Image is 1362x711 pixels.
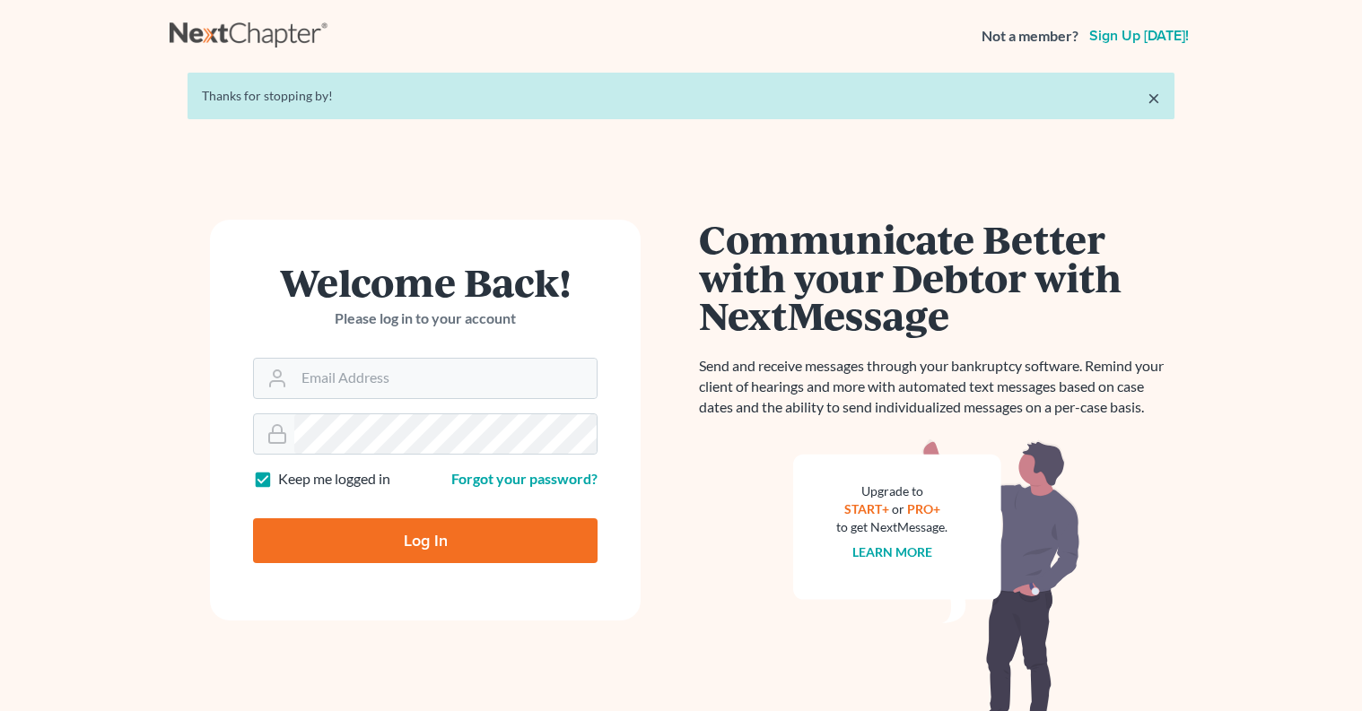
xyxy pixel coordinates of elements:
[892,501,904,516] span: or
[451,470,598,487] a: Forgot your password?
[836,518,947,536] div: to get NextMessage.
[278,469,390,490] label: Keep me logged in
[844,501,889,516] a: START+
[907,501,940,516] a: PRO+
[982,26,1078,47] strong: Not a member?
[1086,29,1192,43] a: Sign up [DATE]!
[294,359,597,398] input: Email Address
[253,308,598,329] p: Please log in to your account
[699,356,1174,418] p: Send and receive messages through your bankruptcy software. Remind your client of hearings and mo...
[253,263,598,301] h1: Welcome Back!
[852,544,932,559] a: Learn more
[253,518,598,563] input: Log In
[699,220,1174,334] h1: Communicate Better with your Debtor with NextMessage
[202,87,1160,105] div: Thanks for stopping by!
[1148,87,1160,108] a: ×
[836,482,947,500] div: Upgrade to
